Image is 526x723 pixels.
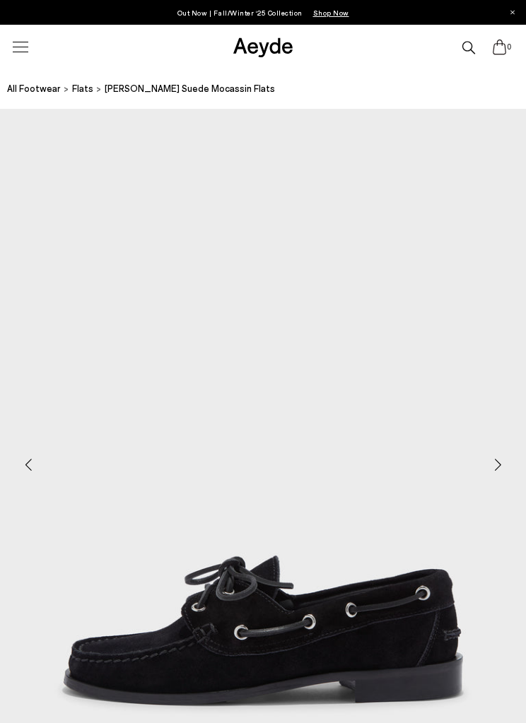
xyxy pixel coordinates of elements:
[105,81,275,96] span: [PERSON_NAME] Suede Mocassin Flats
[7,444,49,486] div: Previous slide
[477,444,519,486] div: Next slide
[7,81,61,96] a: All Footwear
[72,81,93,96] a: flats
[7,70,526,109] nav: breadcrumb
[72,83,93,94] span: flats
